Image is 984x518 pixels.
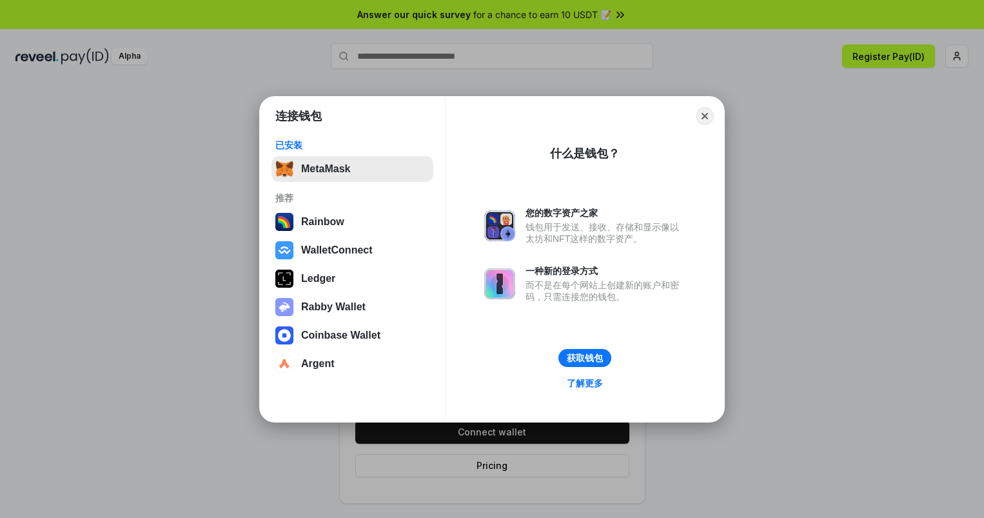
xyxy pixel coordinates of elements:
div: 钱包用于发送、接收、存储和显示像以太坊和NFT这样的数字资产。 [526,221,685,244]
div: 您的数字资产之家 [526,207,685,219]
div: 已安装 [275,139,429,151]
img: svg+xml,%3Csvg%20xmlns%3D%22http%3A%2F%2Fwww.w3.org%2F2000%2Fsvg%22%20fill%3D%22none%22%20viewBox... [484,210,515,241]
button: 获取钱包 [558,349,611,367]
button: Rabby Wallet [271,294,433,320]
button: MetaMask [271,156,433,182]
button: Close [696,107,714,125]
div: 一种新的登录方式 [526,265,685,277]
h1: 连接钱包 [275,108,322,124]
div: 推荐 [275,192,429,204]
div: 什么是钱包？ [550,146,620,161]
a: 了解更多 [559,375,611,392]
div: Coinbase Wallet [301,330,380,341]
img: svg+xml,%3Csvg%20width%3D%22120%22%20height%3D%22120%22%20viewBox%3D%220%200%20120%20120%22%20fil... [275,213,293,231]
img: svg+xml,%3Csvg%20width%3D%2228%22%20height%3D%2228%22%20viewBox%3D%220%200%2028%2028%22%20fill%3D... [275,326,293,344]
img: svg+xml,%3Csvg%20width%3D%2228%22%20height%3D%2228%22%20viewBox%3D%220%200%2028%2028%22%20fill%3D... [275,241,293,259]
img: svg+xml,%3Csvg%20xmlns%3D%22http%3A%2F%2Fwww.w3.org%2F2000%2Fsvg%22%20fill%3D%22none%22%20viewBox... [484,268,515,299]
button: Ledger [271,266,433,292]
div: MetaMask [301,163,350,175]
img: svg+xml,%3Csvg%20xmlns%3D%22http%3A%2F%2Fwww.w3.org%2F2000%2Fsvg%22%20fill%3D%22none%22%20viewBox... [275,298,293,316]
button: Argent [271,351,433,377]
button: WalletConnect [271,237,433,263]
div: WalletConnect [301,244,373,256]
div: 获取钱包 [567,352,603,364]
div: Argent [301,358,335,370]
img: svg+xml,%3Csvg%20xmlns%3D%22http%3A%2F%2Fwww.w3.org%2F2000%2Fsvg%22%20width%3D%2228%22%20height%3... [275,270,293,288]
div: Rabby Wallet [301,301,366,313]
img: svg+xml,%3Csvg%20fill%3D%22none%22%20height%3D%2233%22%20viewBox%3D%220%200%2035%2033%22%20width%... [275,160,293,178]
div: Rainbow [301,216,344,228]
div: 而不是在每个网站上创建新的账户和密码，只需连接您的钱包。 [526,279,685,303]
div: Ledger [301,273,335,284]
button: Rainbow [271,209,433,235]
button: Coinbase Wallet [271,323,433,348]
div: 了解更多 [567,377,603,389]
img: svg+xml,%3Csvg%20width%3D%2228%22%20height%3D%2228%22%20viewBox%3D%220%200%2028%2028%22%20fill%3D... [275,355,293,373]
